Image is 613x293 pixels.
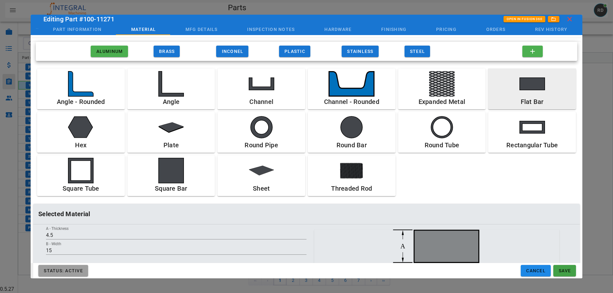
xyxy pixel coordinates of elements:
[46,242,61,246] label: B - Width
[40,183,122,194] div: Square Tube
[91,46,128,57] button: Aluminum
[159,49,175,54] span: Brass
[491,140,573,150] div: Rectangular Tube
[220,140,303,150] div: Round Pipe
[347,49,374,54] span: Stainless
[284,49,305,54] span: PLASTIC
[43,14,86,24] div: Editing Part #100-11271
[506,17,542,21] span: Open In Fusion 360
[558,268,571,273] span: Save
[43,268,83,273] span: Status: Active
[117,24,171,35] div: Material
[526,268,546,273] span: Cancel
[96,49,123,54] span: Aluminum
[130,97,213,107] div: Angle
[130,140,213,150] div: Plate
[38,265,88,276] button: Status: Active
[46,226,69,231] label: A - Thickness
[553,265,576,276] button: Save
[220,97,303,107] div: Channel
[310,97,393,107] div: Channel - Rounded
[520,24,583,35] div: Rev History
[40,140,122,150] div: Hex
[232,24,310,35] div: Inspection Notes
[405,46,430,57] button: Steel
[342,46,379,57] button: Stainless
[216,46,248,57] button: Inconel
[38,209,90,219] h4: Selected Material
[130,183,213,194] div: Square Bar
[220,183,303,194] div: Sheet
[310,183,393,194] div: Threaded Rod
[310,140,393,150] div: Round Bar
[421,24,472,35] div: Pricing
[401,140,483,150] div: Round Tube
[521,265,551,276] button: Cancel
[410,49,425,54] span: Steel
[471,24,520,35] div: Orders
[171,24,233,35] div: Mfg Details
[38,24,117,35] div: Part Information
[221,49,243,54] span: Inconel
[367,24,421,35] div: Finishing
[40,97,122,107] div: Angle - Rounded
[401,97,483,107] div: Expanded Metal
[491,97,573,107] div: Flat Bar
[154,46,180,57] button: Brass
[279,46,310,57] button: PLASTIC
[503,16,545,22] button: Open In Fusion 360
[310,24,367,35] div: Hardware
